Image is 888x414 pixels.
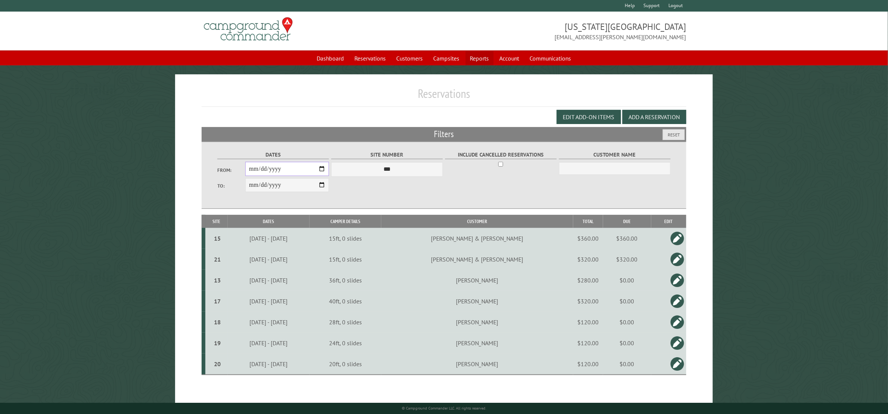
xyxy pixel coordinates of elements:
div: 20 [208,360,226,368]
a: Reports [466,51,494,65]
h2: Filters [202,127,686,141]
div: [DATE] - [DATE] [229,297,309,305]
th: Camper Details [310,215,381,228]
td: 40ft, 0 slides [310,291,381,312]
td: [PERSON_NAME] [381,333,573,353]
a: Account [495,51,524,65]
div: [DATE] - [DATE] [229,235,309,242]
td: $0.00 [603,333,651,353]
a: Communications [525,51,576,65]
td: $120.00 [573,353,603,375]
a: Campsites [429,51,464,65]
td: $0.00 [603,291,651,312]
td: $120.00 [573,333,603,353]
div: 19 [208,339,226,347]
h1: Reservations [202,86,686,107]
td: [PERSON_NAME] & [PERSON_NAME] [381,249,573,270]
th: Edit [651,215,686,228]
td: 36ft, 0 slides [310,270,381,291]
div: [DATE] - [DATE] [229,339,309,347]
td: [PERSON_NAME] [381,312,573,333]
button: Edit Add-on Items [557,110,621,124]
td: [PERSON_NAME] [381,353,573,375]
label: Include Cancelled Reservations [445,151,557,159]
th: Site [205,215,227,228]
div: 17 [208,297,226,305]
small: © Campground Commander LLC. All rights reserved. [402,406,486,411]
td: $320.00 [603,249,651,270]
td: $320.00 [573,249,603,270]
div: 21 [208,256,226,263]
td: $0.00 [603,270,651,291]
div: 18 [208,318,226,326]
th: Due [603,215,651,228]
td: 24ft, 0 slides [310,333,381,353]
div: [DATE] - [DATE] [229,318,309,326]
label: Dates [217,151,329,159]
td: 15ft, 0 slides [310,228,381,249]
img: Campground Commander [202,15,295,44]
th: Dates [228,215,310,228]
button: Reset [663,129,685,140]
th: Customer [381,215,573,228]
span: [US_STATE][GEOGRAPHIC_DATA] [EMAIL_ADDRESS][PERSON_NAME][DOMAIN_NAME] [444,21,686,41]
button: Add a Reservation [622,110,686,124]
div: [DATE] - [DATE] [229,256,309,263]
td: $120.00 [573,312,603,333]
td: $0.00 [603,353,651,375]
a: Reservations [350,51,391,65]
td: $0.00 [603,312,651,333]
label: Site Number [331,151,443,159]
div: 13 [208,276,226,284]
td: $360.00 [573,228,603,249]
label: Customer Name [559,151,671,159]
td: [PERSON_NAME] [381,270,573,291]
td: [PERSON_NAME] & [PERSON_NAME] [381,228,573,249]
td: 28ft, 0 slides [310,312,381,333]
a: Customers [392,51,428,65]
td: 20ft, 0 slides [310,353,381,375]
div: [DATE] - [DATE] [229,360,309,368]
th: Total [573,215,603,228]
td: $320.00 [573,291,603,312]
div: 15 [208,235,226,242]
label: From: [217,167,245,174]
td: $360.00 [603,228,651,249]
label: To: [217,182,245,189]
td: 15ft, 0 slides [310,249,381,270]
a: Dashboard [313,51,349,65]
td: $280.00 [573,270,603,291]
div: [DATE] - [DATE] [229,276,309,284]
td: [PERSON_NAME] [381,291,573,312]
